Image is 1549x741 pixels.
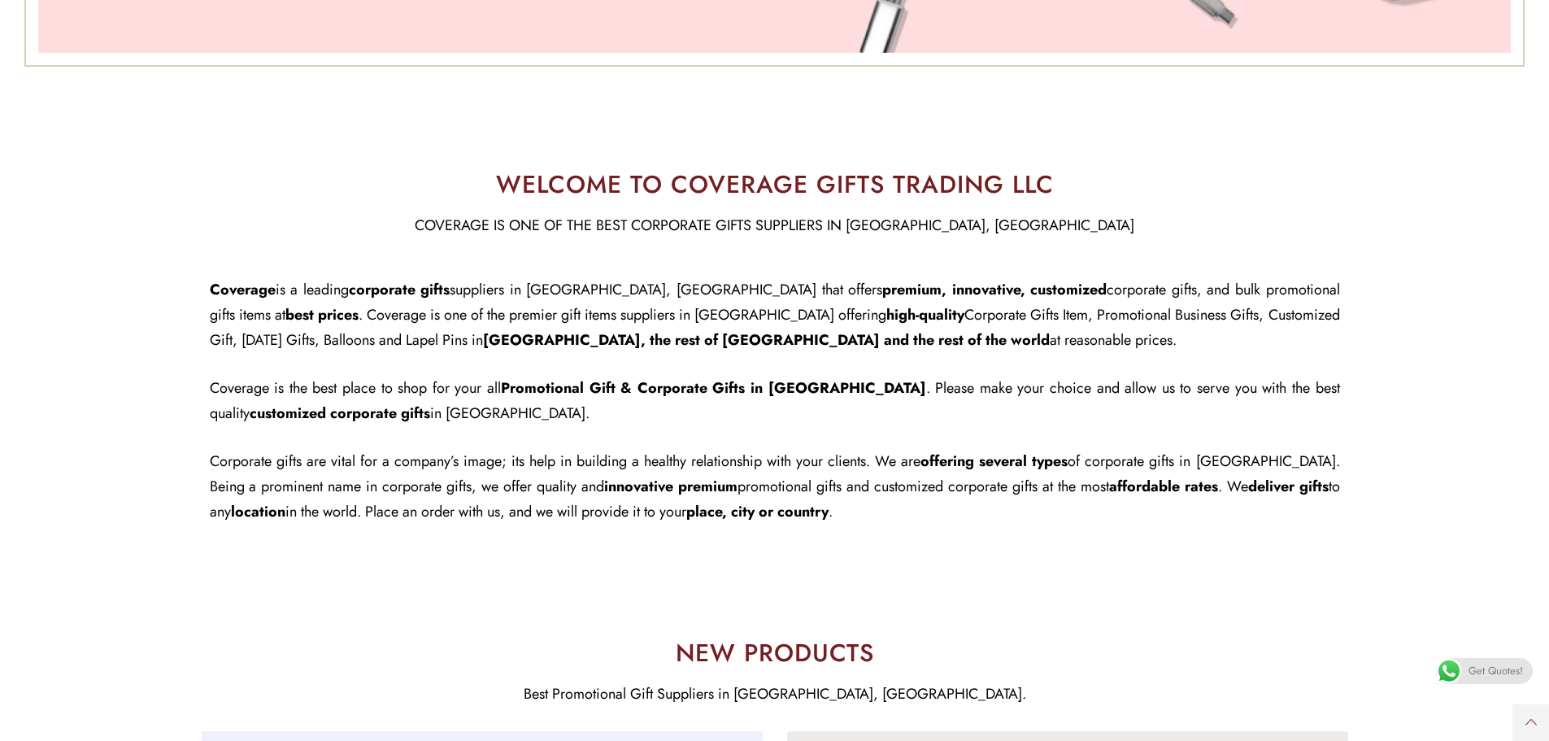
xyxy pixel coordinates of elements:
[359,304,887,325] span: . Coverage is one of the premier gift items suppliers in [GEOGRAPHIC_DATA] offering
[210,451,921,472] span: Corporate gifts are vital for a company’s image; its help in building a healthy relationship with...
[686,501,829,522] span: place, city or country
[250,403,430,424] span: customized corporate gifts
[202,641,1348,665] h2: NEW PRODUCTS
[1050,329,1177,351] span: at reasonable prices.
[210,304,1340,351] span: Corporate Gifts Item, Promotional Business Gifts, Customized Gift, [DATE] Gifts, Balloons and Lap...
[210,451,1340,497] span: of corporate gifts in [GEOGRAPHIC_DATA]. Being a prominent name in corporate gifts, we offer qual...
[231,501,285,522] span: location
[483,329,1050,351] span: [GEOGRAPHIC_DATA], the rest of [GEOGRAPHIC_DATA] and the rest of the world
[285,304,359,325] span: best prices
[920,451,1068,472] span: offering several types
[210,279,1340,325] span: corporate gifts, and bulk promotional gifts items at
[276,279,349,300] span: is a leading
[738,476,1109,497] span: promotional gifts and customized corporate gifts at the most
[882,279,1107,300] span: premium, innovative, customized
[210,476,1340,522] span: to any
[886,304,964,325] span: high-quality
[829,501,833,522] span: .
[349,279,450,300] span: corporate gifts
[210,213,1340,238] p: COVERAGE IS ONE OF THE BEST CORPORATE GIFTS SUPPLIERS IN [GEOGRAPHIC_DATA], [GEOGRAPHIC_DATA]
[210,279,276,300] strong: Coverage
[430,403,590,424] span: in [GEOGRAPHIC_DATA].
[210,377,501,399] span: Coverage is the best place to shop for your all
[210,377,1340,424] span: . Please make your choice and allow us to serve you with the best quality
[202,682,1348,707] div: Best Promotional Gift Suppliers in [GEOGRAPHIC_DATA], [GEOGRAPHIC_DATA].
[210,172,1340,197] h2: WELCOME TO COVERAGE GIFTS TRADING LLC​
[285,501,686,522] span: in the world. Place an order with us, and we will provide it to your
[501,377,926,399] span: Promotional Gift & Corporate Gifts in [GEOGRAPHIC_DATA]
[450,279,882,300] span: suppliers in [GEOGRAPHIC_DATA], [GEOGRAPHIC_DATA] that offers
[604,476,738,497] span: innovative premium
[1469,658,1523,684] span: Get Quotes!
[1109,476,1218,497] span: affordable rates
[1218,476,1248,497] span: . We
[1248,476,1329,497] span: deliver gifts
